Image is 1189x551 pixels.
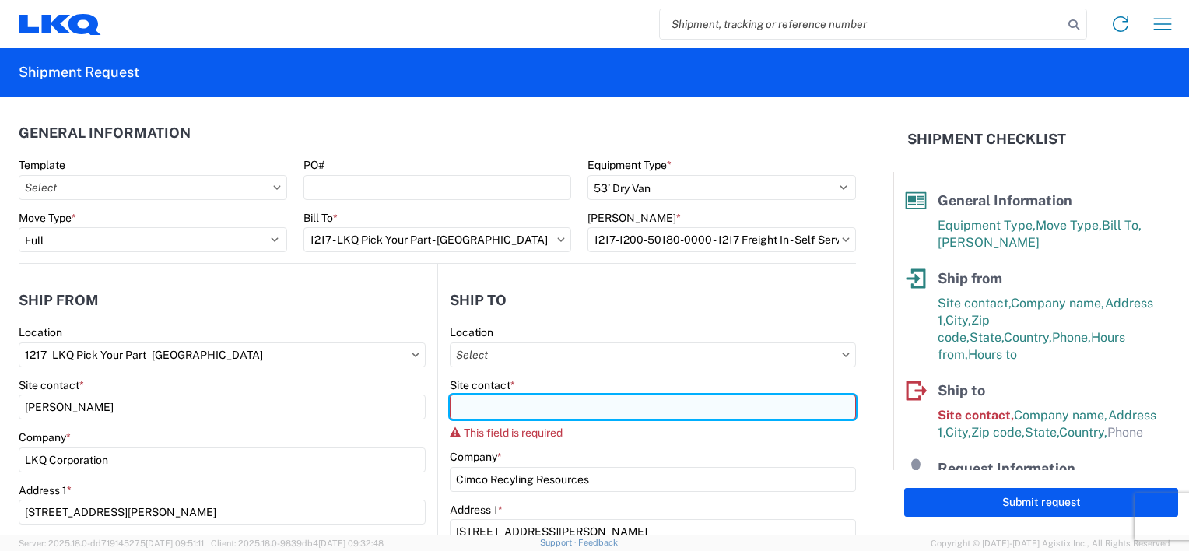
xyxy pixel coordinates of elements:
[945,425,971,440] span: City,
[938,460,1075,476] span: Request Information
[19,175,287,200] input: Select
[450,378,515,392] label: Site contact
[1102,218,1142,233] span: Bill To,
[464,426,563,439] span: This field is required
[938,192,1072,209] span: General Information
[907,130,1066,149] h2: Shipment Checklist
[19,378,84,392] label: Site contact
[450,293,507,308] h2: Ship to
[1025,425,1059,440] span: State,
[578,538,618,547] a: Feedback
[450,450,502,464] label: Company
[938,235,1040,250] span: [PERSON_NAME]
[587,227,856,252] input: Select
[971,425,1025,440] span: Zip code,
[1036,218,1102,233] span: Move Type,
[450,503,503,517] label: Address 1
[945,313,971,328] span: City,
[938,270,1002,286] span: Ship from
[19,125,191,141] h2: General Information
[1014,408,1108,423] span: Company name,
[587,158,672,172] label: Equipment Type
[450,325,493,339] label: Location
[19,211,76,225] label: Move Type
[938,218,1036,233] span: Equipment Type,
[303,227,572,252] input: Select
[931,536,1170,550] span: Copyright © [DATE]-[DATE] Agistix Inc., All Rights Reserved
[1004,330,1052,345] span: Country,
[19,158,65,172] label: Template
[904,488,1178,517] button: Submit request
[19,293,99,308] h2: Ship from
[211,539,384,548] span: Client: 2025.18.0-9839db4
[1059,425,1107,440] span: Country,
[303,211,338,225] label: Bill To
[1052,330,1091,345] span: Phone,
[540,538,579,547] a: Support
[1107,425,1143,440] span: Phone
[19,342,426,367] input: Select
[146,539,204,548] span: [DATE] 09:51:11
[450,342,856,367] input: Select
[660,9,1063,39] input: Shipment, tracking or reference number
[1011,296,1105,311] span: Company name,
[587,211,681,225] label: [PERSON_NAME]
[318,539,384,548] span: [DATE] 09:32:48
[19,483,72,497] label: Address 1
[19,539,204,548] span: Server: 2025.18.0-dd719145275
[19,63,139,82] h2: Shipment Request
[970,330,1004,345] span: State,
[968,347,1017,362] span: Hours to
[938,296,1011,311] span: Site contact,
[19,325,62,339] label: Location
[938,382,985,398] span: Ship to
[938,408,1014,423] span: Site contact,
[19,430,71,444] label: Company
[303,158,324,172] label: PO#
